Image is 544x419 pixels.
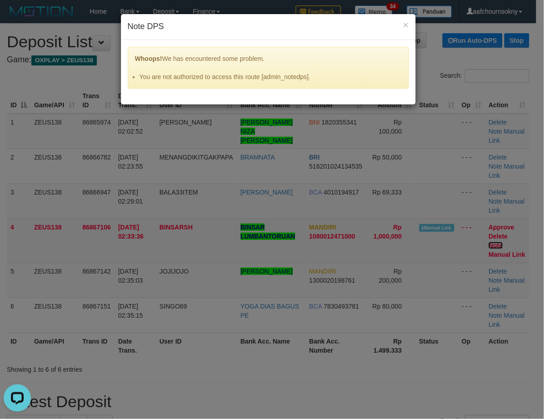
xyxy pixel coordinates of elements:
[128,21,409,33] h4: Note DPS
[4,4,31,31] button: Open LiveChat chat widget
[135,55,162,62] strong: Whoops!
[403,20,408,30] button: ×
[128,47,409,89] div: We has encountered some problem.
[140,72,402,81] li: You are not authorized to access this route [admin_notedps].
